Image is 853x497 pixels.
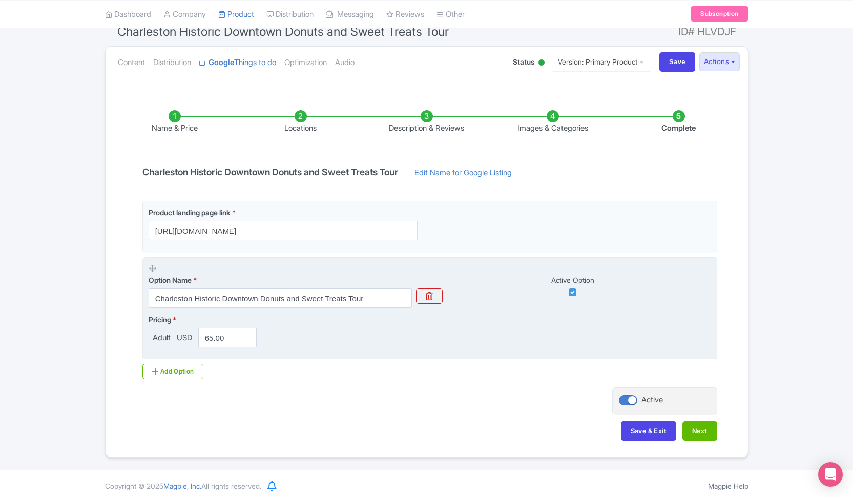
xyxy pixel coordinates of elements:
a: Audio [335,47,355,79]
input: Save [659,52,695,72]
span: ID# HLVDJF [678,22,736,42]
button: Save & Exit [621,421,676,441]
a: GoogleThings to do [199,47,276,79]
span: Option Name [149,276,192,284]
span: Active Option [551,276,594,284]
a: Optimization [284,47,327,79]
li: Name & Price [112,110,238,134]
button: Actions [699,52,740,71]
strong: Google [209,57,234,69]
li: Images & Categories [490,110,616,134]
span: Charleston Historic Downtown Donuts and Sweet Treats Tour [117,24,449,39]
div: Copyright © 2025 All rights reserved. [99,481,267,491]
div: Active [641,394,663,406]
a: Magpie Help [708,482,748,490]
div: Active [536,55,547,71]
input: Product landing page link [149,221,418,240]
li: Description & Reviews [364,110,490,134]
a: Subscription [691,6,748,22]
a: Edit Name for Google Listing [404,167,522,183]
span: Pricing [149,315,171,324]
li: Locations [238,110,364,134]
span: Magpie, Inc. [163,482,201,490]
li: Complete [616,110,742,134]
a: Content [118,47,145,79]
div: Open Intercom Messenger [818,462,843,487]
span: Adult [149,332,175,344]
button: Next [682,421,717,441]
input: Option Name [149,288,412,308]
div: Add Option [142,364,204,379]
h4: Charleston Historic Downtown Donuts and Sweet Treats Tour [136,167,404,177]
a: Distribution [153,47,191,79]
span: Status [513,56,534,67]
span: USD [175,332,194,344]
a: Version: Primary Product [551,52,651,72]
span: Product landing page link [149,208,231,217]
input: 0.00 [198,328,257,347]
